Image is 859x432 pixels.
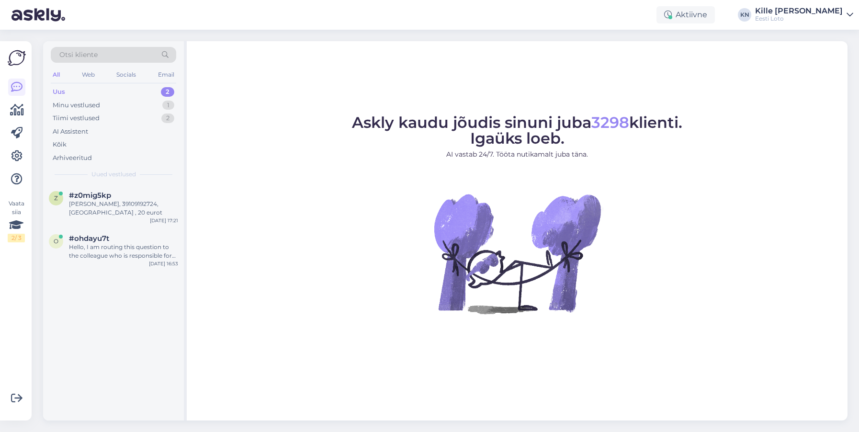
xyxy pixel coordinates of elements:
[656,6,715,23] div: Aktiivne
[54,194,58,202] span: z
[352,149,682,159] p: AI vastab 24/7. Tööta nutikamalt juba täna.
[69,234,109,243] span: #ohdayu7t
[161,114,174,123] div: 2
[162,101,174,110] div: 1
[755,7,843,15] div: Kille [PERSON_NAME]
[53,87,65,97] div: Uus
[114,68,138,81] div: Socials
[755,7,853,23] a: Kille [PERSON_NAME]Eesti Loto
[69,200,178,217] div: [PERSON_NAME], 39109192724, [GEOGRAPHIC_DATA] , 20 eurot
[8,49,26,67] img: Askly Logo
[150,217,178,224] div: [DATE] 17:21
[755,15,843,23] div: Eesti Loto
[69,243,178,260] div: Hello, I am routing this question to the colleague who is responsible for this topic. The reply m...
[54,238,58,245] span: o
[352,113,682,148] span: Askly kaudu jõudis sinuni juba klienti. Igaüks loeb.
[53,114,100,123] div: Tiimi vestlused
[53,101,100,110] div: Minu vestlused
[53,140,67,149] div: Kõik
[69,191,111,200] span: #z0mig5kp
[431,167,603,340] img: No Chat active
[53,127,88,136] div: AI Assistent
[51,68,62,81] div: All
[8,234,25,242] div: 2 / 3
[149,260,178,267] div: [DATE] 16:53
[80,68,97,81] div: Web
[156,68,176,81] div: Email
[591,113,629,132] span: 3298
[91,170,136,179] span: Uued vestlused
[161,87,174,97] div: 2
[8,199,25,242] div: Vaata siia
[59,50,98,60] span: Otsi kliente
[738,8,751,22] div: KN
[53,153,92,163] div: Arhiveeritud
